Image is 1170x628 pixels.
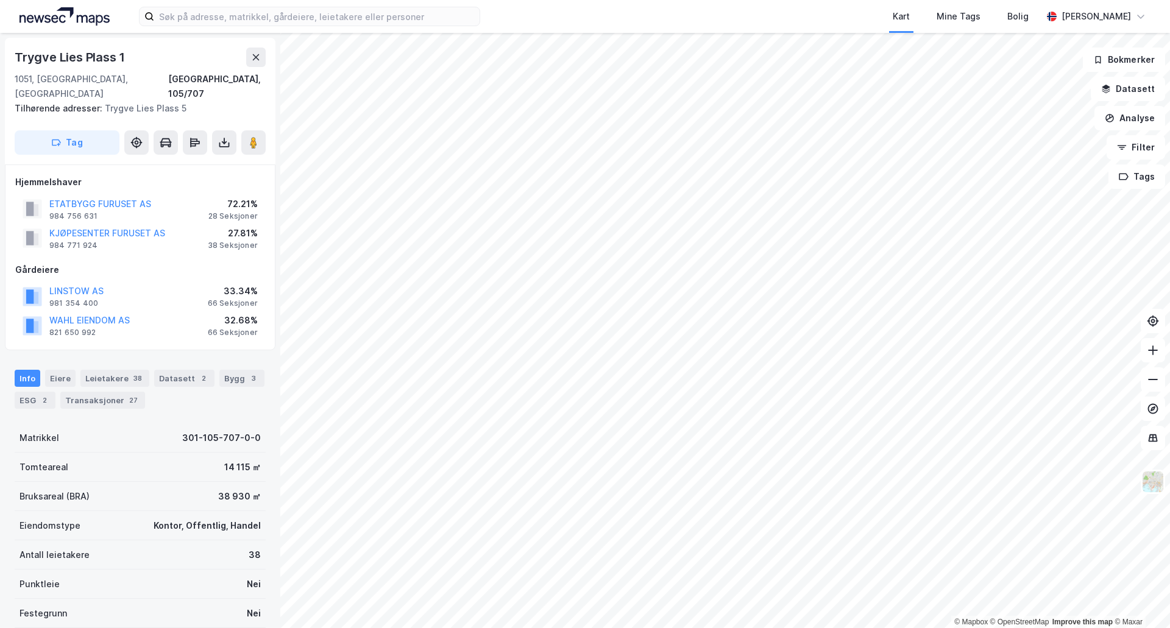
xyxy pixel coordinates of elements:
div: 38 [131,372,144,384]
a: Mapbox [954,618,988,626]
div: Punktleie [19,577,60,591]
div: 38 [249,548,261,562]
div: 2 [197,372,210,384]
iframe: Chat Widget [1109,570,1170,628]
button: Tag [15,130,119,155]
a: OpenStreetMap [990,618,1049,626]
div: 66 Seksjoner [208,328,258,337]
div: 301-105-707-0-0 [182,431,261,445]
div: Tomteareal [19,460,68,475]
button: Bokmerker [1083,48,1165,72]
div: Info [15,370,40,387]
div: Bruksareal (BRA) [19,489,90,504]
div: Trygve Lies Plass 1 [15,48,127,67]
div: 38 930 ㎡ [218,489,261,504]
button: Filter [1107,135,1165,160]
div: 1051, [GEOGRAPHIC_DATA], [GEOGRAPHIC_DATA] [15,72,168,101]
div: 66 Seksjoner [208,298,258,308]
div: Kontor, Offentlig, Handel [154,518,261,533]
div: Transaksjoner [60,392,145,409]
div: Festegrunn [19,606,67,621]
div: Gårdeiere [15,263,265,277]
div: 32.68% [208,313,258,328]
div: Kontrollprogram for chat [1109,570,1170,628]
div: 27.81% [208,226,258,241]
button: Tags [1108,164,1165,189]
div: Trygve Lies Plass 5 [15,101,256,116]
div: 2 [38,394,51,406]
div: 984 771 924 [49,241,97,250]
div: 33.34% [208,284,258,298]
div: Nei [247,577,261,591]
div: Kart [893,9,910,24]
img: Z [1141,470,1165,493]
div: [GEOGRAPHIC_DATA], 105/707 [168,72,266,101]
div: Matrikkel [19,431,59,445]
div: Nei [247,606,261,621]
div: Bygg [219,370,264,387]
div: ESG [15,392,55,409]
div: Bolig [1007,9,1029,24]
div: 14 115 ㎡ [224,460,261,475]
div: Eiere [45,370,76,387]
div: 72.21% [208,197,258,211]
div: 28 Seksjoner [208,211,258,221]
div: Hjemmelshaver [15,175,265,189]
div: Mine Tags [937,9,980,24]
div: 38 Seksjoner [208,241,258,250]
div: 984 756 631 [49,211,97,221]
div: Leietakere [80,370,149,387]
div: Antall leietakere [19,548,90,562]
div: [PERSON_NAME] [1062,9,1131,24]
button: Analyse [1094,106,1165,130]
div: 821 650 992 [49,328,96,337]
div: Eiendomstype [19,518,80,533]
img: logo.a4113a55bc3d86da70a041830d287a7e.svg [19,7,110,26]
div: 3 [247,372,260,384]
div: 27 [127,394,140,406]
div: 981 354 400 [49,298,98,308]
input: Søk på adresse, matrikkel, gårdeiere, leietakere eller personer [154,7,480,26]
button: Datasett [1091,77,1165,101]
span: Tilhørende adresser: [15,103,105,113]
a: Improve this map [1052,618,1113,626]
div: Datasett [154,370,214,387]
